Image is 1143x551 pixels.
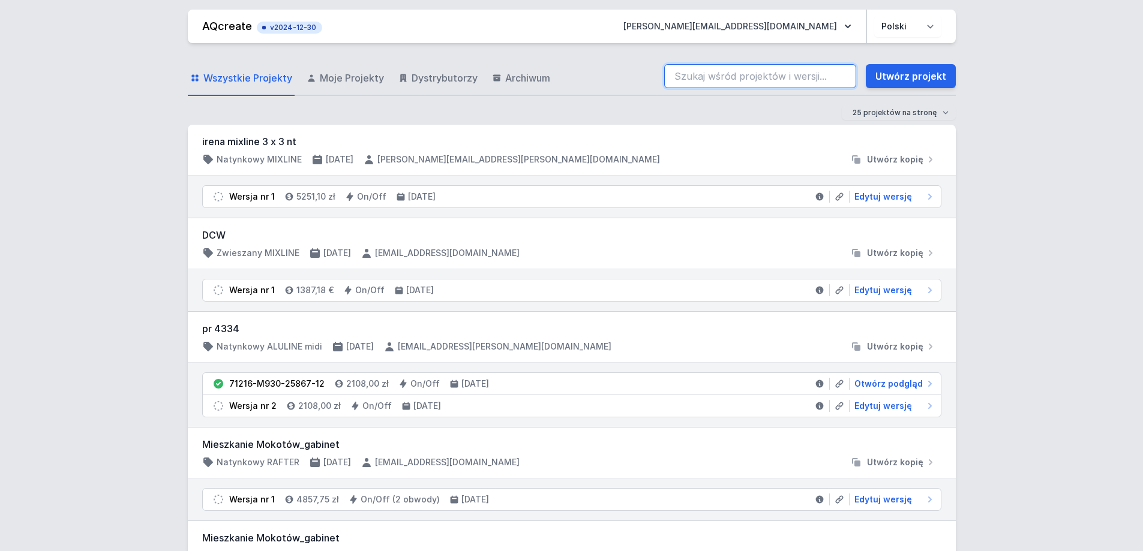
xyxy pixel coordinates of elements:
[217,247,299,259] h4: Zwieszany MIXLINE
[202,321,941,336] h3: pr 4334
[296,191,335,203] h4: 5251,10 zł
[854,378,923,390] span: Otwórz podgląd
[413,400,441,412] h4: [DATE]
[202,228,941,242] h3: DCW
[845,341,941,353] button: Utwórz kopię
[346,341,374,353] h4: [DATE]
[396,61,480,96] a: Dystrybutorzy
[375,247,520,259] h4: [EMAIL_ADDRESS][DOMAIN_NAME]
[406,284,434,296] h4: [DATE]
[850,191,936,203] a: Edytuj wersję
[866,64,956,88] a: Utwórz projekt
[854,400,912,412] span: Edytuj wersję
[867,456,923,468] span: Utwórz kopię
[212,191,224,203] img: draft.svg
[408,191,436,203] h4: [DATE]
[874,16,941,37] select: Wybierz język
[263,23,316,32] span: v2024-12-30
[257,19,322,34] button: v2024-12-30
[357,191,386,203] h4: On/Off
[320,71,384,85] span: Moje Projekty
[361,493,440,505] h4: On/Off (2 obwody)
[304,61,386,96] a: Moje Projekty
[410,378,440,390] h4: On/Off
[229,284,275,296] div: Wersja nr 1
[296,493,339,505] h4: 4857,75 zł
[845,456,941,468] button: Utwórz kopię
[461,493,489,505] h4: [DATE]
[412,71,478,85] span: Dystrybutorzy
[867,247,923,259] span: Utwórz kopię
[229,493,275,505] div: Wersja nr 1
[188,61,295,96] a: Wszystkie Projekty
[229,378,325,390] div: 71216-M930-25867-12
[212,493,224,505] img: draft.svg
[614,16,861,37] button: [PERSON_NAME][EMAIL_ADDRESS][DOMAIN_NAME]
[850,493,936,505] a: Edytuj wersję
[217,153,302,165] h4: Natynkowy MIXLINE
[664,64,856,88] input: Szukaj wśród projektów i wersji...
[212,400,224,412] img: draft.svg
[845,247,941,259] button: Utwórz kopię
[854,191,912,203] span: Edytuj wersję
[212,284,224,296] img: draft.svg
[217,456,299,468] h4: Natynkowy RAFTER
[203,71,292,85] span: Wszystkie Projekty
[375,456,520,468] h4: [EMAIL_ADDRESS][DOMAIN_NAME]
[355,284,385,296] h4: On/Off
[845,153,941,165] button: Utwórz kopię
[323,456,351,468] h4: [DATE]
[217,341,322,353] h4: Natynkowy ALULINE midi
[362,400,392,412] h4: On/Off
[850,378,936,390] a: Otwórz podgląd
[229,191,275,203] div: Wersja nr 1
[377,153,660,165] h4: [PERSON_NAME][EMAIL_ADDRESS][PERSON_NAME][DOMAIN_NAME]
[854,493,912,505] span: Edytuj wersję
[854,284,912,296] span: Edytuj wersję
[296,284,334,296] h4: 1387,18 €
[867,153,923,165] span: Utwórz kopię
[202,437,941,451] h3: Mieszkanie Mokotów_gabinet
[202,134,941,149] h3: irena mixline 3 x 3 nt
[505,71,550,85] span: Archiwum
[323,247,351,259] h4: [DATE]
[229,400,277,412] div: Wersja nr 2
[867,341,923,353] span: Utwórz kopię
[490,61,553,96] a: Archiwum
[202,531,941,545] h3: Mieszkanie Mokotów_gabinet
[298,400,341,412] h4: 2108,00 zł
[326,153,353,165] h4: [DATE]
[850,284,936,296] a: Edytuj wersję
[346,378,389,390] h4: 2108,00 zł
[398,341,611,353] h4: [EMAIL_ADDRESS][PERSON_NAME][DOMAIN_NAME]
[850,400,936,412] a: Edytuj wersję
[461,378,489,390] h4: [DATE]
[202,20,252,32] a: AQcreate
